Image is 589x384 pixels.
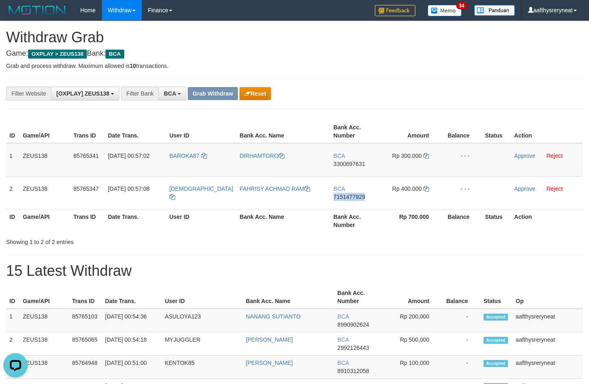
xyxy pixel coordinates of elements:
span: Rp 400.000 [392,185,422,192]
span: 34 [456,2,467,9]
th: ID [6,209,20,232]
span: BCA [337,360,349,366]
span: BCA [334,153,345,159]
td: [DATE] 00:54:36 [102,309,162,332]
a: Reject [547,185,563,192]
a: BAROKA87 [169,153,207,159]
th: Action [511,120,583,143]
a: NANANG SUTIANTO [246,313,301,320]
td: Rp 100,000 [383,356,442,379]
td: MYJUGGLER [162,332,243,356]
th: Status [482,120,511,143]
span: Copy 7151477929 to clipboard [334,194,365,200]
span: 85765347 [73,185,99,192]
th: Bank Acc. Name [236,120,330,143]
td: Rp 500,000 [383,332,442,356]
th: Balance [441,209,482,232]
td: Rp 200,000 [383,309,442,332]
th: Trans ID [70,209,105,232]
h4: Game: Bank: [6,50,583,58]
th: ID [6,120,20,143]
a: [PERSON_NAME] [246,336,293,343]
td: [DATE] 00:54:18 [102,332,162,356]
th: Bank Acc. Name [236,209,330,232]
a: Reject [547,153,563,159]
div: Showing 1 to 2 of 2 entries [6,235,240,246]
th: Bank Acc. Number [330,120,381,143]
span: Copy 8990902624 to clipboard [337,321,369,328]
th: User ID [166,120,237,143]
td: 2 [6,332,20,356]
span: Copy 3300697631 to clipboard [334,161,365,167]
th: Game/API [20,209,70,232]
th: Bank Acc. Number [334,286,383,309]
span: OXPLAY > ZEUS138 [28,50,87,59]
div: Filter Website [6,87,51,100]
a: [PERSON_NAME] [246,360,293,366]
a: Copy 300000 to clipboard [423,153,429,159]
span: Copy 2992126443 to clipboard [337,345,369,351]
div: Filter Bank [121,87,158,100]
span: Accepted [484,314,508,321]
p: Grab and process withdraw. Maximum allowed is transactions. [6,62,583,70]
span: BCA [337,313,349,320]
span: BCA [337,336,349,343]
img: panduan.png [474,5,515,16]
td: ASULOYA123 [162,309,243,332]
th: Amount [381,120,441,143]
th: Amount [383,286,442,309]
th: Bank Acc. Number [330,209,381,232]
span: Rp 300.000 [392,153,422,159]
th: Trans ID [69,286,102,309]
th: Date Trans. [105,120,166,143]
strong: 10 [130,63,136,69]
td: - [442,356,480,379]
th: Trans ID [70,120,105,143]
th: ID [6,286,20,309]
th: Op [512,286,583,309]
th: Balance [442,286,480,309]
img: MOTION_logo.png [6,4,68,16]
button: BCA [158,87,186,100]
td: 85765065 [69,332,102,356]
span: BCA [334,185,345,192]
span: Accepted [484,360,508,367]
a: [DEMOGRAPHIC_DATA] [169,185,233,200]
span: [DEMOGRAPHIC_DATA] [169,185,233,192]
td: aafthysreryneat [512,309,583,332]
td: ZEUS138 [20,332,69,356]
td: 1 [6,143,20,177]
th: Action [511,209,583,232]
span: [DATE] 00:57:02 [108,153,149,159]
button: Grab Withdraw [188,87,238,100]
td: 85764948 [69,356,102,379]
td: KENTOK85 [162,356,243,379]
span: [OXPLAY] ZEUS138 [56,90,109,97]
td: ZEUS138 [20,356,69,379]
img: Feedback.jpg [375,5,415,16]
a: DIRHAMTORO [240,153,284,159]
td: aafthysreryneat [512,332,583,356]
span: 85765341 [73,153,99,159]
td: 1 [6,309,20,332]
h1: 15 Latest Withdraw [6,263,583,279]
th: Rp 700.000 [381,209,441,232]
img: Button%20Memo.svg [428,5,462,16]
th: Bank Acc. Name [243,286,334,309]
span: BCA [105,50,124,59]
span: BAROKA87 [169,153,200,159]
a: Approve [514,153,535,159]
span: [DATE] 00:57:08 [108,185,149,192]
th: Game/API [20,120,70,143]
td: - - - [441,143,482,177]
td: aafthysreryneat [512,356,583,379]
td: [DATE] 00:51:00 [102,356,162,379]
th: User ID [162,286,243,309]
td: - - - [441,176,482,209]
td: - [442,332,480,356]
td: ZEUS138 [20,176,70,209]
button: Reset [240,87,271,100]
th: Status [482,209,511,232]
th: Status [480,286,512,309]
button: [OXPLAY] ZEUS138 [51,87,119,100]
